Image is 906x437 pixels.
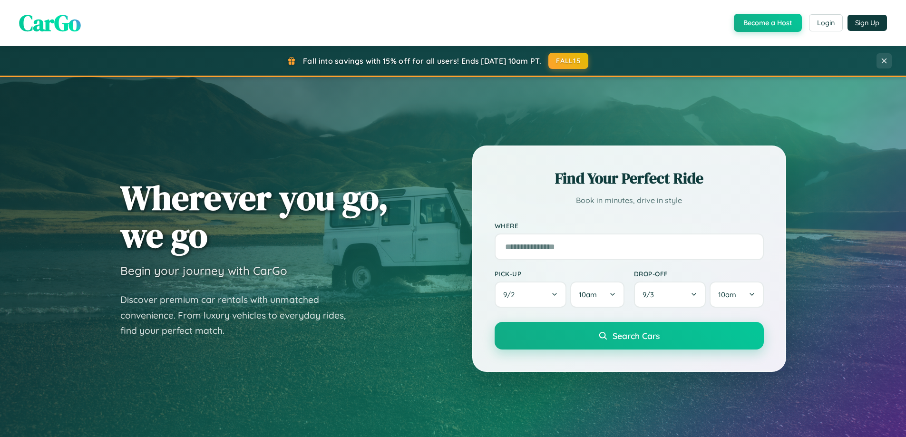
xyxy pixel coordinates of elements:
[19,7,81,39] span: CarGo
[710,282,763,308] button: 10am
[495,322,764,350] button: Search Cars
[643,290,659,299] span: 9 / 3
[495,168,764,189] h2: Find Your Perfect Ride
[120,263,287,278] h3: Begin your journey with CarGo
[734,14,802,32] button: Become a Host
[495,194,764,207] p: Book in minutes, drive in style
[579,290,597,299] span: 10am
[495,282,567,308] button: 9/2
[718,290,736,299] span: 10am
[503,290,519,299] span: 9 / 2
[809,14,843,31] button: Login
[634,270,764,278] label: Drop-off
[303,56,541,66] span: Fall into savings with 15% off for all users! Ends [DATE] 10am PT.
[570,282,624,308] button: 10am
[548,53,588,69] button: FALL15
[495,270,624,278] label: Pick-up
[120,179,389,254] h1: Wherever you go, we go
[848,15,887,31] button: Sign Up
[634,282,706,308] button: 9/3
[613,330,660,341] span: Search Cars
[495,222,764,230] label: Where
[120,292,358,339] p: Discover premium car rentals with unmatched convenience. From luxury vehicles to everyday rides, ...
